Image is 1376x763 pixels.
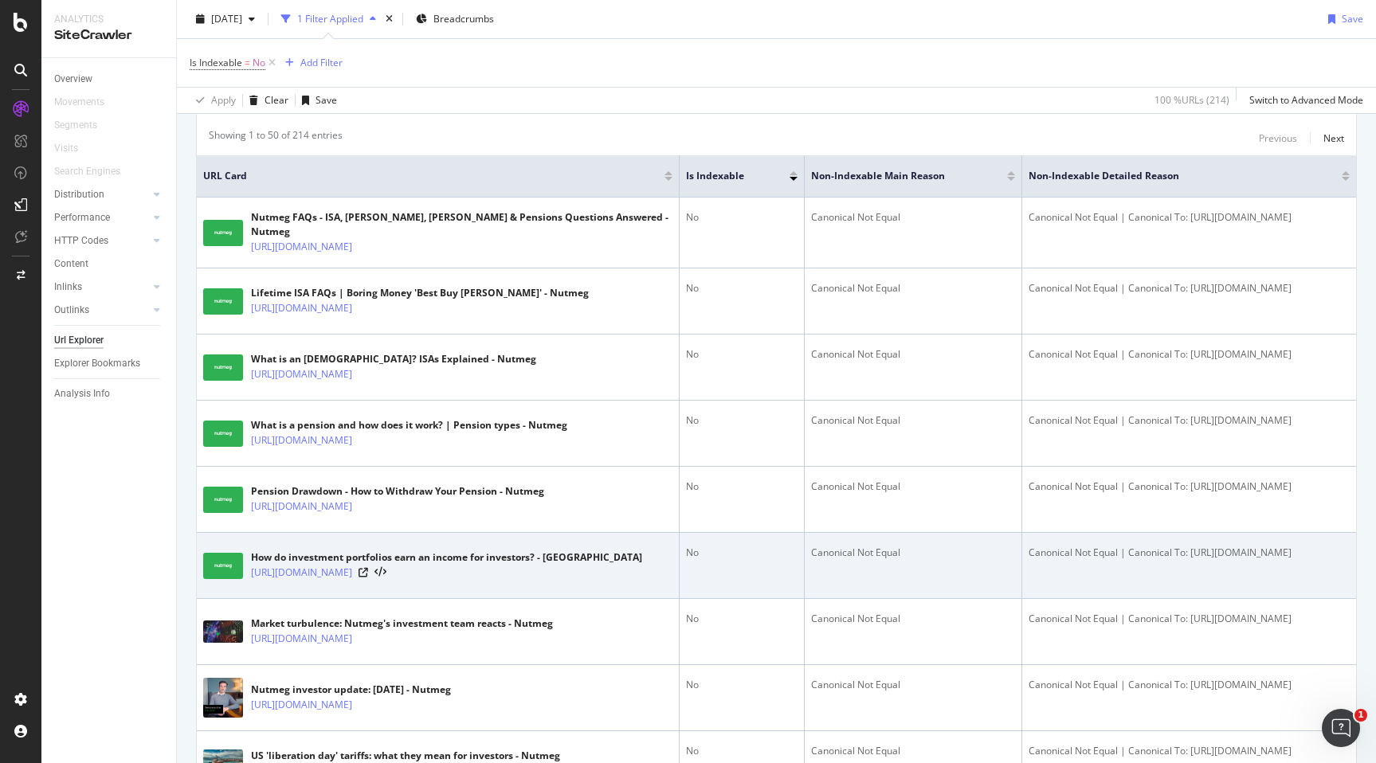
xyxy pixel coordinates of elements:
div: Previous [1259,131,1297,145]
button: Save [1322,6,1363,32]
span: Non-Indexable Main Reason [811,169,983,183]
div: No [686,612,798,626]
a: Analysis Info [54,385,165,402]
a: Distribution [54,186,149,203]
div: Outlinks [54,302,89,319]
div: No [686,546,798,560]
div: No [686,479,798,494]
a: [URL][DOMAIN_NAME] [251,239,352,255]
a: Url Explorer [54,332,165,349]
div: Canonical Not Equal [811,347,1015,362]
div: Canonical Not Equal | Canonical To: [URL][DOMAIN_NAME] [1029,612,1350,626]
div: Canonical Not Equal [811,744,1015,758]
a: Performance [54,209,149,226]
iframe: Intercom live chat [1322,709,1360,747]
div: Canonical Not Equal | Canonical To: [URL][DOMAIN_NAME] [1029,546,1350,560]
div: No [686,281,798,295]
div: Distribution [54,186,104,203]
button: Save [296,88,337,113]
div: Explorer Bookmarks [54,355,140,372]
div: No [686,347,798,362]
span: No [253,52,265,74]
a: Movements [54,94,120,111]
div: Add Filter [300,56,343,69]
div: What is an [DEMOGRAPHIC_DATA]? ISAs Explained - Nutmeg [251,352,536,366]
span: = [245,56,250,69]
img: main image [203,553,243,579]
button: Clear [243,88,288,113]
div: Save [1342,12,1363,25]
a: HTTP Codes [54,233,149,249]
div: Canonical Not Equal [811,281,1015,295]
a: [URL][DOMAIN_NAME] [251,432,352,448]
img: main image [203,354,243,381]
a: Segments [54,117,113,134]
div: Content [54,256,88,272]
img: main image [203,220,243,246]
div: US 'liberation day' tariffs: what they mean for investors - Nutmeg [251,749,560,763]
div: Canonical Not Equal [811,678,1015,692]
div: No [686,210,798,225]
div: Analysis Info [54,385,110,402]
a: Visit Online Page [359,568,368,577]
div: Canonical Not Equal [811,210,1015,225]
a: [URL][DOMAIN_NAME] [251,565,352,581]
img: main image [203,288,243,315]
a: Content [54,256,165,272]
span: URL Card [203,169,661,183]
button: Breadcrumbs [410,6,500,32]
div: Canonical Not Equal [811,612,1015,626]
a: Outlinks [54,302,149,319]
div: Canonical Not Equal | Canonical To: [URL][DOMAIN_NAME] [1029,413,1350,428]
img: main image [203,678,243,718]
div: Nutmeg investor update: [DATE] - Nutmeg [251,683,451,697]
button: View HTML Source [374,567,386,578]
a: [URL][DOMAIN_NAME] [251,631,352,647]
div: Canonical Not Equal [811,479,1015,494]
a: Search Engines [54,163,136,180]
div: How do investment portfolios earn an income for investors? - [GEOGRAPHIC_DATA] [251,550,642,565]
div: Save [316,93,337,107]
img: main image [203,421,243,447]
button: Previous [1259,128,1297,147]
div: Canonical Not Equal | Canonical To: [URL][DOMAIN_NAME] [1029,210,1350,225]
div: Canonical Not Equal [811,546,1015,560]
div: Canonical Not Equal | Canonical To: [URL][DOMAIN_NAME] [1029,479,1350,494]
div: Movements [54,94,104,111]
div: Canonical Not Equal | Canonical To: [URL][DOMAIN_NAME] [1029,744,1350,758]
div: Analytics [54,13,163,26]
div: Next [1323,131,1344,145]
a: [URL][DOMAIN_NAME] [251,697,352,713]
div: Clear [265,93,288,107]
div: SiteCrawler [54,26,163,45]
a: Explorer Bookmarks [54,355,165,372]
div: Canonical Not Equal | Canonical To: [URL][DOMAIN_NAME] [1029,678,1350,692]
div: Visits [54,140,78,157]
div: No [686,744,798,758]
div: 100 % URLs ( 214 ) [1155,93,1229,107]
div: HTTP Codes [54,233,108,249]
div: Nutmeg FAQs - ISA, [PERSON_NAME], [PERSON_NAME] & Pensions Questions Answered - Nutmeg [251,210,672,239]
a: [URL][DOMAIN_NAME] [251,300,352,316]
img: main image [203,487,243,513]
span: 2025 Sep. 23rd [211,12,242,25]
button: 1 Filter Applied [275,6,382,32]
div: Lifetime ISA FAQs | Boring Money 'Best Buy [PERSON_NAME]' - Nutmeg [251,286,589,300]
div: Canonical Not Equal | Canonical To: [URL][DOMAIN_NAME] [1029,281,1350,295]
div: Search Engines [54,163,120,180]
div: Switch to Advanced Mode [1249,93,1363,107]
div: 1 Filter Applied [297,12,363,25]
button: Apply [190,88,236,113]
div: Market turbulence: Nutmeg's investment team reacts - Nutmeg [251,616,553,631]
button: [DATE] [190,6,261,32]
span: 1 [1354,709,1367,722]
span: Is Indexable [190,56,242,69]
div: Inlinks [54,279,82,295]
button: Switch to Advanced Mode [1243,88,1363,113]
div: What is a pension and how does it work? | Pension types - Nutmeg [251,418,567,432]
span: Breadcrumbs [433,12,494,25]
div: Apply [211,93,236,107]
span: Is Indexable [686,169,766,183]
img: main image [203,620,243,643]
div: Performance [54,209,110,226]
